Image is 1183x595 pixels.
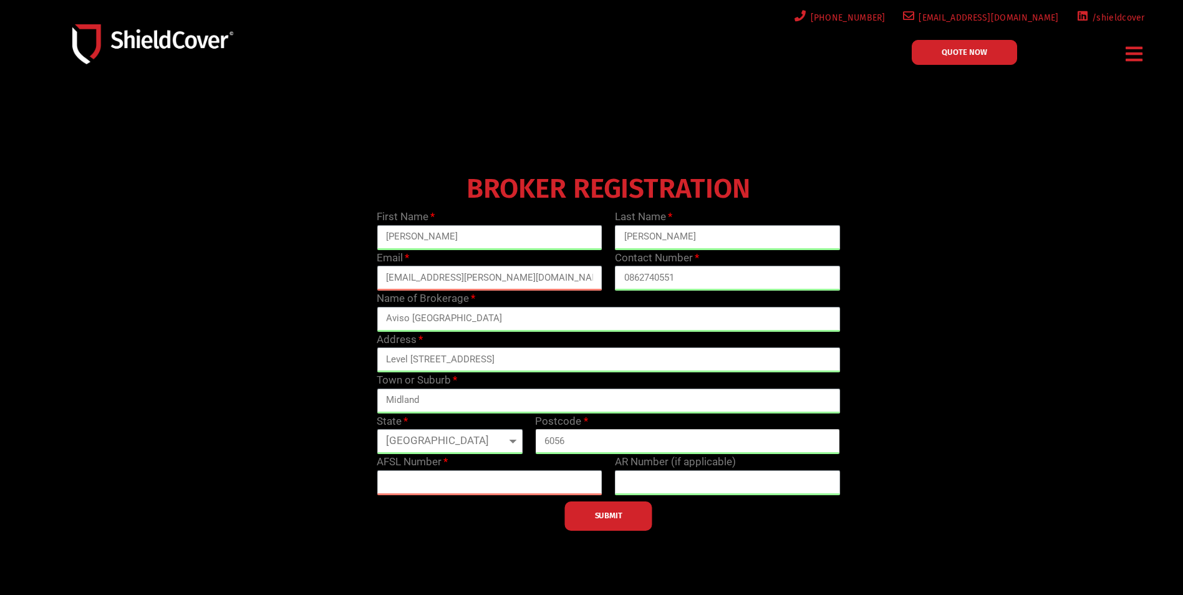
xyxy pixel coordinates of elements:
label: Contact Number [615,250,699,266]
label: Town or Suburb [377,372,457,389]
label: First Name [377,209,435,225]
label: AFSL Number [377,454,448,470]
a: [EMAIL_ADDRESS][DOMAIN_NAME] [901,10,1059,26]
label: State [377,414,408,430]
a: [PHONE_NUMBER] [792,10,886,26]
span: /shieldcover [1088,10,1145,26]
label: Last Name [615,209,672,225]
label: Name of Brokerage [377,291,475,307]
img: Shield-Cover-Underwriting-Australia-logo-full [72,24,233,64]
a: /shieldcover [1074,10,1145,26]
h4: BROKER REGISTRATION [370,181,846,196]
label: AR Number (if applicable) [615,454,736,470]
label: Email [377,250,409,266]
label: Address [377,332,423,348]
a: QUOTE NOW [912,40,1017,65]
label: Postcode [535,414,587,430]
span: [EMAIL_ADDRESS][DOMAIN_NAME] [914,10,1058,26]
div: Menu Toggle [1121,39,1148,69]
span: SUBMIT [595,515,622,517]
span: QUOTE NOW [942,48,987,56]
button: SUBMIT [565,501,652,531]
span: [PHONE_NUMBER] [806,10,886,26]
